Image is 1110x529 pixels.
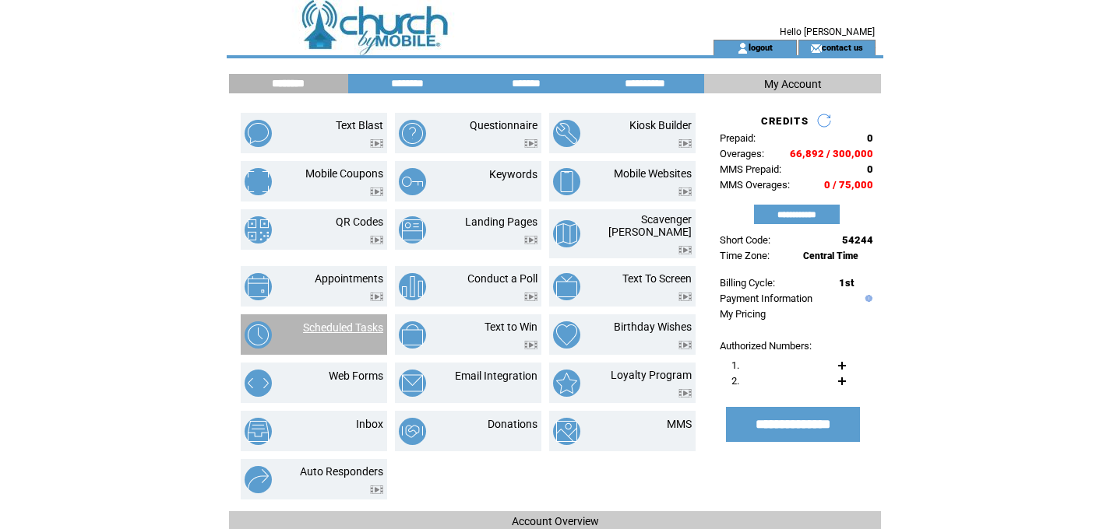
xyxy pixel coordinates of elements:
a: Email Integration [455,370,537,382]
img: questionnaire.png [399,120,426,147]
img: video.png [678,139,692,148]
span: Overages: [720,148,764,159]
span: Short Code: [720,234,770,246]
img: video.png [370,187,383,196]
a: contact us [822,42,863,52]
img: scheduled-tasks.png [245,321,272,349]
img: video.png [678,389,692,398]
img: scavenger-hunt.png [553,220,580,247]
a: Mobile Coupons [305,167,383,180]
img: landing-pages.png [399,216,426,243]
img: video.png [678,293,692,301]
img: video.png [678,246,692,254]
img: loyalty-program.png [553,370,580,397]
a: Birthday Wishes [614,321,692,333]
span: CREDITS [761,115,809,127]
span: 2. [731,375,739,387]
img: video.png [524,139,537,148]
span: Authorized Numbers: [720,340,812,352]
img: video.png [524,293,537,301]
img: video.png [370,485,383,494]
a: logout [749,42,773,52]
span: 1. [731,359,739,371]
img: web-forms.png [245,370,272,397]
span: Account Overview [512,515,599,527]
a: Appointments [315,272,383,285]
a: Kiosk Builder [629,119,692,131]
span: 0 [867,163,873,175]
img: help.gif [862,295,872,302]
img: appointments.png [245,273,272,300]
img: keywords.png [399,168,426,195]
a: Questionnaire [470,119,537,131]
a: My Pricing [720,308,766,320]
img: account_icon.gif [737,42,749,54]
a: Text to Win [485,321,537,333]
a: Auto Responders [300,465,383,478]
img: contact_us_icon.gif [810,42,822,54]
img: donations.png [399,418,426,445]
a: Web Forms [329,370,383,382]
span: Prepaid: [720,132,756,144]
a: Conduct a Poll [467,272,537,285]
span: Hello [PERSON_NAME] [780,26,875,37]
span: MMS Prepaid: [720,163,781,175]
img: kiosk-builder.png [553,120,580,147]
a: Loyalty Program [611,369,692,381]
a: QR Codes [336,215,383,228]
img: email-integration.png [399,370,426,397]
a: MMS [667,418,692,430]
a: Scavenger [PERSON_NAME] [608,213,692,238]
img: video.png [370,139,383,148]
img: video.png [678,187,692,196]
img: mobile-websites.png [553,168,580,195]
span: My Account [764,78,822,90]
span: 54244 [842,234,873,246]
img: text-to-screen.png [553,273,580,300]
img: birthday-wishes.png [553,321,580,349]
a: Donations [488,418,537,430]
span: 0 / 75,000 [824,179,873,191]
img: video.png [524,341,537,349]
img: video.png [370,293,383,301]
img: text-to-win.png [399,321,426,349]
img: qr-codes.png [245,216,272,243]
img: auto-responders.png [245,466,272,493]
img: video.png [678,341,692,349]
a: Payment Information [720,293,812,304]
a: Inbox [356,418,383,430]
img: text-blast.png [245,120,272,147]
img: inbox.png [245,418,272,445]
img: video.png [524,236,537,244]
a: Scheduled Tasks [303,321,383,334]
span: 1st [839,277,854,289]
img: video.png [370,236,383,244]
a: Mobile Websites [614,167,692,180]
img: conduct-a-poll.png [399,273,426,300]
img: mobile-coupons.png [245,168,272,195]
span: Billing Cycle: [720,277,775,289]
a: Keywords [489,168,537,180]
a: Landing Pages [465,215,537,228]
span: Central Time [803,250,858,261]
span: 66,892 / 300,000 [790,148,873,159]
img: mms.png [553,418,580,445]
a: Text To Screen [622,272,692,285]
span: 0 [867,132,873,144]
span: Time Zone: [720,250,770,261]
a: Text Blast [336,119,383,131]
span: MMS Overages: [720,179,790,191]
